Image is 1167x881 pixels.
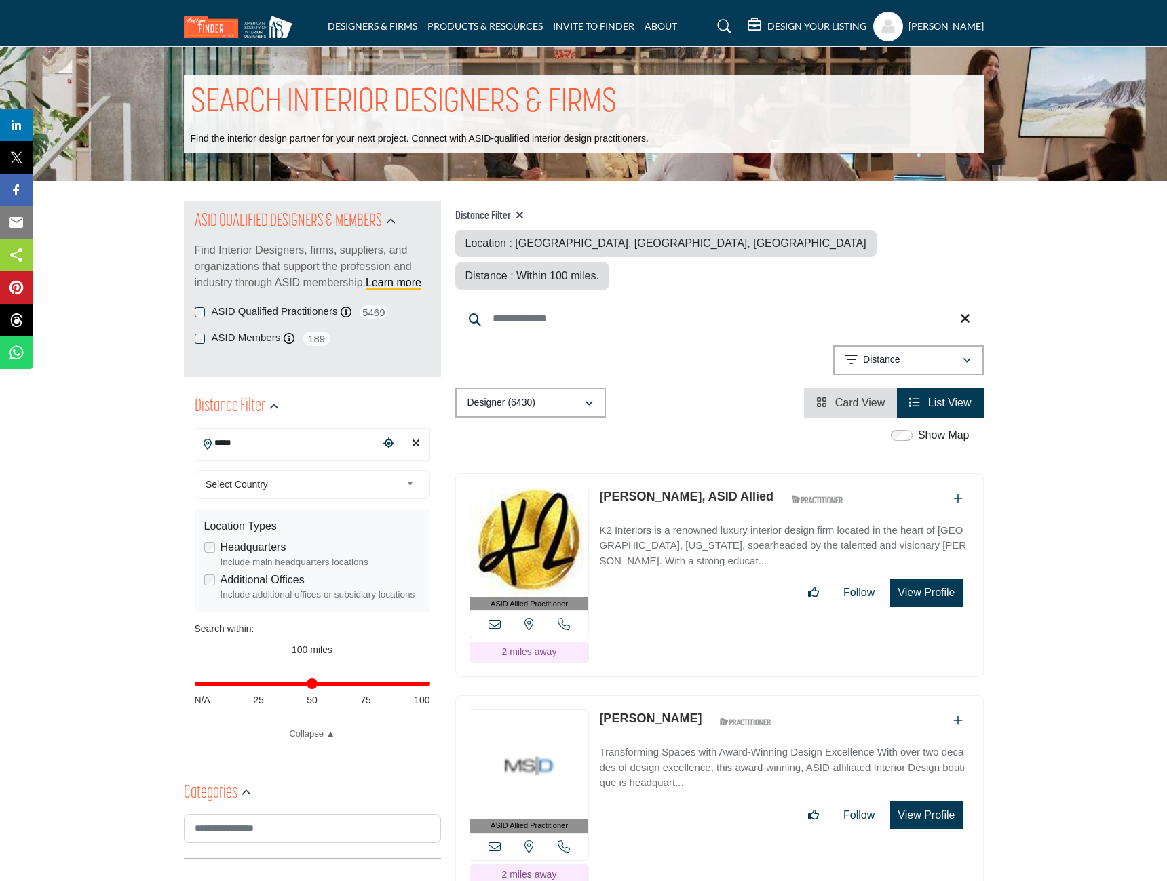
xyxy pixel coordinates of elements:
[221,539,286,555] label: Headquarters
[890,801,962,829] button: View Profile
[704,16,740,37] a: Search
[863,353,900,367] p: Distance
[379,429,399,458] div: Choose your current location
[833,345,984,375] button: Distance
[599,711,702,725] a: [PERSON_NAME]
[212,330,281,346] label: ASID Members
[358,304,389,321] span: 5469
[599,515,969,569] a: K2 Interiors is a renowned luxury interior design firm located in the heart of [GEOGRAPHIC_DATA],...
[406,429,426,458] div: Clear search location
[835,397,885,408] span: Card View
[918,427,970,444] label: Show Map
[501,869,556,880] span: 2 miles away
[909,397,971,408] a: View List
[767,20,866,33] h5: DESIGN YOUR LISTING
[897,388,983,418] li: List View
[455,388,606,418] button: Designer (6430)
[184,781,237,806] h2: Categories
[470,488,589,597] img: Kendra Araujo, ASID Allied
[195,242,430,291] p: Find Interior Designers, firms, suppliers, and organizations that support the profession and indu...
[195,334,205,344] input: ASID Members checkbox
[360,693,371,707] span: 75
[467,396,535,410] p: Designer (6430)
[799,579,828,606] button: Like listing
[890,579,962,607] button: View Profile
[816,397,885,408] a: View Card
[953,715,963,726] a: Add To List
[307,693,318,707] span: 50
[195,395,265,419] h2: Distance Filter
[427,20,543,32] a: PRODUCTS & RESOURCES
[953,493,963,505] a: Add To List
[195,430,379,456] input: Search Location
[599,745,969,791] p: Transforming Spaces with Award-Winning Design Excellence With over two decades of design excellen...
[221,572,305,588] label: Additional Offices
[786,491,847,508] img: ASID Qualified Practitioners Badge Icon
[455,302,984,335] input: Search Keyword
[553,20,634,32] a: INVITE TO FINDER
[212,304,338,319] label: ASID Qualified Practitioners
[599,709,702,728] p: Mark Stocker
[491,598,568,610] span: ASID Allied Practitioner
[414,693,429,707] span: 100
[191,132,649,146] p: Find the interior design partner for your next project. Connect with ASID-qualified interior desi...
[366,277,421,288] a: Learn more
[195,622,430,636] div: Search within:
[221,555,421,569] div: Include main headquarters locations
[195,693,210,707] span: N/A
[873,12,903,41] button: Show hide supplier dropdown
[328,20,417,32] a: DESIGNERS & FIRMS
[599,490,773,503] a: [PERSON_NAME], ASID Allied
[799,802,828,829] button: Like listing
[804,388,897,418] li: Card View
[292,644,332,655] span: 100 miles
[455,210,984,223] h4: Distance Filter
[835,579,883,606] button: Follow
[928,397,972,408] span: List View
[470,710,589,833] a: ASID Allied Practitioner
[195,727,430,741] a: Collapse ▲
[599,523,969,569] p: K2 Interiors is a renowned luxury interior design firm located in the heart of [GEOGRAPHIC_DATA],...
[491,820,568,831] span: ASID Allied Practitioner
[204,518,421,534] div: Location Types
[835,802,883,829] button: Follow
[221,588,421,602] div: Include additional offices or subsidiary locations
[184,16,299,38] img: Site Logo
[184,814,441,843] input: Search Category
[465,270,599,281] span: Distance : Within 100 miles.
[191,82,617,124] h1: SEARCH INTERIOR DESIGNERS & FIRMS
[714,713,776,730] img: ASID Qualified Practitioners Badge Icon
[195,307,205,317] input: ASID Qualified Practitioners checkbox
[465,237,866,249] span: Location : [GEOGRAPHIC_DATA], [GEOGRAPHIC_DATA], [GEOGRAPHIC_DATA]
[501,646,556,657] span: 2 miles away
[599,488,773,506] p: Kendra Araujo, ASID Allied
[645,20,677,32] a: ABOUT
[195,210,382,234] h2: ASID QUALIFIED DESIGNERS & MEMBERS
[599,737,969,791] a: Transforming Spaces with Award-Winning Design Excellence With over two decades of design excellen...
[470,710,589,819] img: Mark Stocker
[206,476,401,492] span: Select Country
[908,20,984,33] h5: [PERSON_NAME]
[253,693,264,707] span: 25
[470,488,589,611] a: ASID Allied Practitioner
[748,18,866,35] div: DESIGN YOUR LISTING
[301,330,332,347] span: 189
